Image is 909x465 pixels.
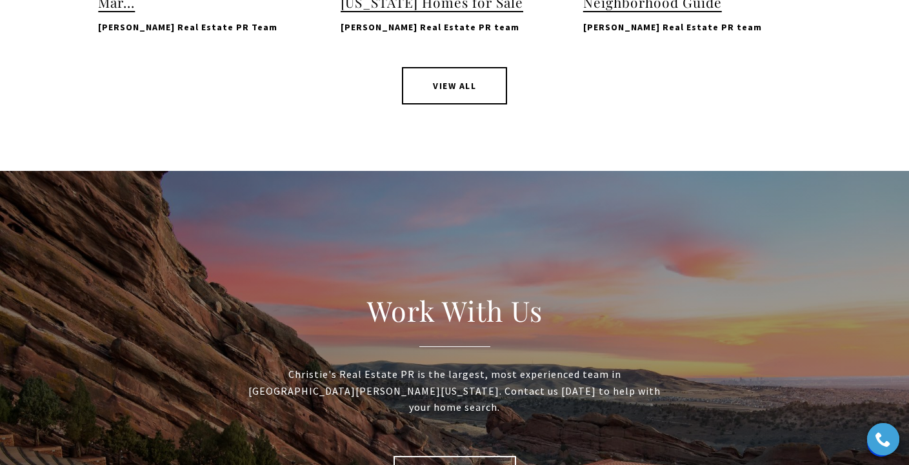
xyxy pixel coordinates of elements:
[402,67,507,104] a: VIEW ALL
[341,23,519,32] li: [PERSON_NAME] Real Estate PR team
[367,293,543,347] h2: Work With Us
[98,23,277,32] li: [PERSON_NAME] Real Estate PR Team
[583,23,762,32] li: [PERSON_NAME] Real Estate PR team
[245,366,664,416] p: Christie's Real Estate PR is the largest, most experienced team in [GEOGRAPHIC_DATA][PERSON_NAME]...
